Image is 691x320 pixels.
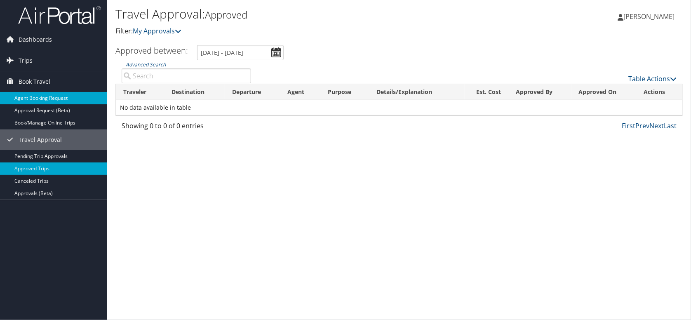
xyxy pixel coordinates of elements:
[508,84,571,100] th: Approved By: activate to sort column ascending
[19,129,62,150] span: Travel Approval
[122,121,251,135] div: Showing 0 to 0 of 0 entries
[369,84,465,100] th: Details/Explanation
[19,29,52,50] span: Dashboards
[133,26,181,35] a: My Approvals
[618,4,683,29] a: [PERSON_NAME]
[115,45,188,56] h3: Approved between:
[19,50,33,71] span: Trips
[664,121,677,130] a: Last
[571,84,636,100] th: Approved On: activate to sort column ascending
[225,84,280,100] th: Departure: activate to sort column ascending
[116,100,682,115] td: No data available in table
[465,84,509,100] th: Est. Cost: activate to sort column ascending
[320,84,369,100] th: Purpose
[622,121,635,130] a: First
[19,71,50,92] span: Book Travel
[205,8,247,21] small: Approved
[164,84,225,100] th: Destination: activate to sort column ascending
[115,26,494,37] p: Filter:
[122,68,251,83] input: Advanced Search
[649,121,664,130] a: Next
[18,5,101,25] img: airportal-logo.png
[635,121,649,130] a: Prev
[126,61,166,68] a: Advanced Search
[197,45,284,60] input: [DATE] - [DATE]
[628,74,677,83] a: Table Actions
[280,84,321,100] th: Agent
[116,84,164,100] th: Traveler: activate to sort column ascending
[636,84,682,100] th: Actions
[115,5,494,23] h1: Travel Approval:
[623,12,675,21] span: [PERSON_NAME]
